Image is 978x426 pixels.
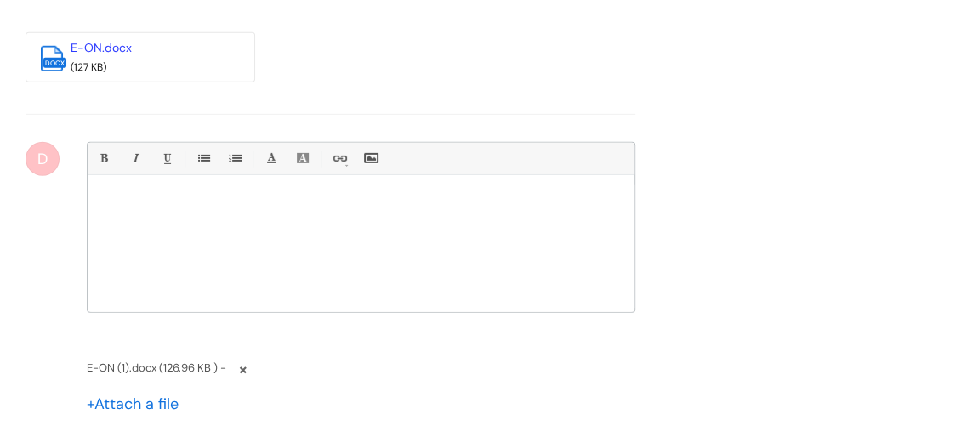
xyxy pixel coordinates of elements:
[71,40,132,55] a: E-ON.docx
[71,59,207,77] div: (127 KB)
[26,142,60,176] div: D
[43,58,66,68] span: docx
[292,148,313,169] a: Back Color
[87,390,189,417] div: Attach a file
[87,358,236,378] span: E-ON (1).docx (126.96 KB ) -
[224,148,245,169] a: 1. Ordered List (Ctrl-Shift-8)
[124,148,145,169] a: Italic (Ctrl-I)
[192,148,213,169] a: • Unordered List (Ctrl-Shift-7)
[87,394,94,414] span: +
[156,148,177,169] a: Underline(Ctrl-U)
[328,148,350,169] a: Link
[260,148,281,169] a: Font Color
[93,148,114,169] a: Bold (Ctrl-B)
[360,148,381,169] a: Insert Image...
